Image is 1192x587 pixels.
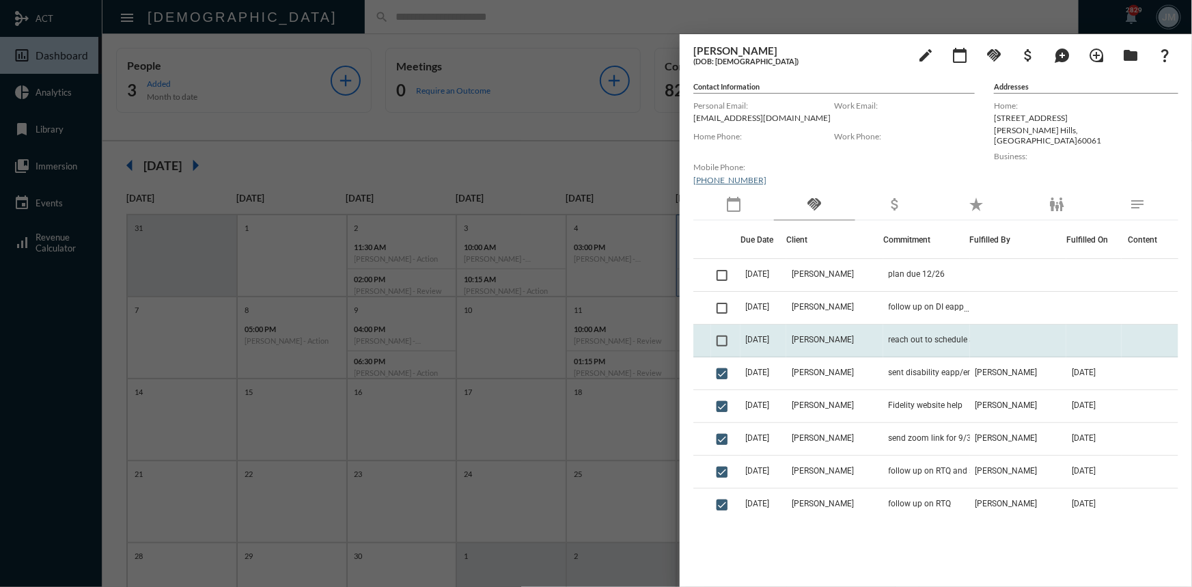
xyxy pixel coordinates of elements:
[746,368,770,377] span: [DATE]
[693,57,905,66] h5: (DOB: [DEMOGRAPHIC_DATA])
[889,335,1025,344] span: reach out to schedule another meeting to go over [PERSON_NAME] Capital
[746,302,770,312] span: [DATE]
[1151,41,1178,68] button: What If?
[970,221,1066,259] th: Fulfilled By
[786,221,883,259] th: Client
[693,131,834,141] label: Home Phone:
[1088,47,1105,64] mat-icon: loupe
[806,196,822,213] mat-icon: handshake
[975,368,1038,377] span: [PERSON_NAME]
[1072,433,1096,443] span: [DATE]
[975,499,1038,508] span: [PERSON_NAME]
[725,196,742,213] mat-icon: calendar_today
[693,175,766,185] a: [PHONE_NUMBER]
[792,335,854,344] span: [PERSON_NAME]
[994,125,1178,146] p: [PERSON_NAME] Hills , [GEOGRAPHIC_DATA] 60061
[1072,368,1096,377] span: [DATE]
[883,221,970,259] th: Commitment
[746,269,770,279] span: [DATE]
[889,466,1025,476] span: follow up on RTQ and set next meeting
[1020,47,1036,64] mat-icon: attach_money
[887,196,904,213] mat-icon: attach_money
[1072,499,1096,508] span: [DATE]
[834,100,975,111] label: Work Email:
[889,499,952,508] span: follow up on RTQ
[1117,41,1144,68] button: Archives
[792,269,854,279] span: [PERSON_NAME]
[1083,41,1110,68] button: Add Introduction
[975,466,1038,476] span: [PERSON_NAME]
[968,196,984,213] mat-icon: star_rate
[994,100,1178,111] label: Home:
[1156,47,1173,64] mat-icon: question_mark
[975,400,1038,410] span: [PERSON_NAME]
[994,113,1178,123] p: [STREET_ADDRESS]
[792,433,854,443] span: [PERSON_NAME]
[792,400,854,410] span: [PERSON_NAME]
[1054,47,1070,64] mat-icon: maps_ugc
[1049,196,1065,213] mat-icon: family_restroom
[1122,221,1178,259] th: Content
[994,82,1178,94] h5: Addresses
[1014,41,1042,68] button: Add Business
[1122,47,1139,64] mat-icon: folder
[792,466,854,476] span: [PERSON_NAME]
[946,41,973,68] button: Add meeting
[994,151,1178,161] label: Business:
[693,113,834,123] p: [EMAIL_ADDRESS][DOMAIN_NAME]
[746,466,770,476] span: [DATE]
[1072,466,1096,476] span: [DATE]
[693,100,834,111] label: Personal Email:
[889,400,963,410] span: Fidelity website help
[1049,41,1076,68] button: Add Mention
[834,131,975,141] label: Work Phone:
[746,499,770,508] span: [DATE]
[889,433,1025,443] span: send zoom link for 9/3 meeting at 10am
[889,368,1025,377] span: sent disability eapp/emed to her to complete
[1130,196,1146,213] mat-icon: notes
[740,221,786,259] th: Due Date
[980,41,1008,68] button: Add Commitment
[986,47,1002,64] mat-icon: handshake
[693,162,834,172] label: Mobile Phone:
[792,499,854,508] span: [PERSON_NAME]
[912,41,939,68] button: edit person
[792,368,854,377] span: [PERSON_NAME]
[889,269,945,279] span: plan due 12/26
[746,433,770,443] span: [DATE]
[917,47,934,64] mat-icon: edit
[1066,221,1122,259] th: Fulfilled On
[975,433,1038,443] span: [PERSON_NAME]
[693,44,905,57] h3: [PERSON_NAME]
[792,302,854,312] span: [PERSON_NAME]
[746,335,770,344] span: [DATE]
[952,47,968,64] mat-icon: calendar_today
[693,82,975,94] h5: Contact Information
[889,302,965,312] span: follow up on DI eapp
[746,400,770,410] span: [DATE]
[1072,400,1096,410] span: [DATE]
